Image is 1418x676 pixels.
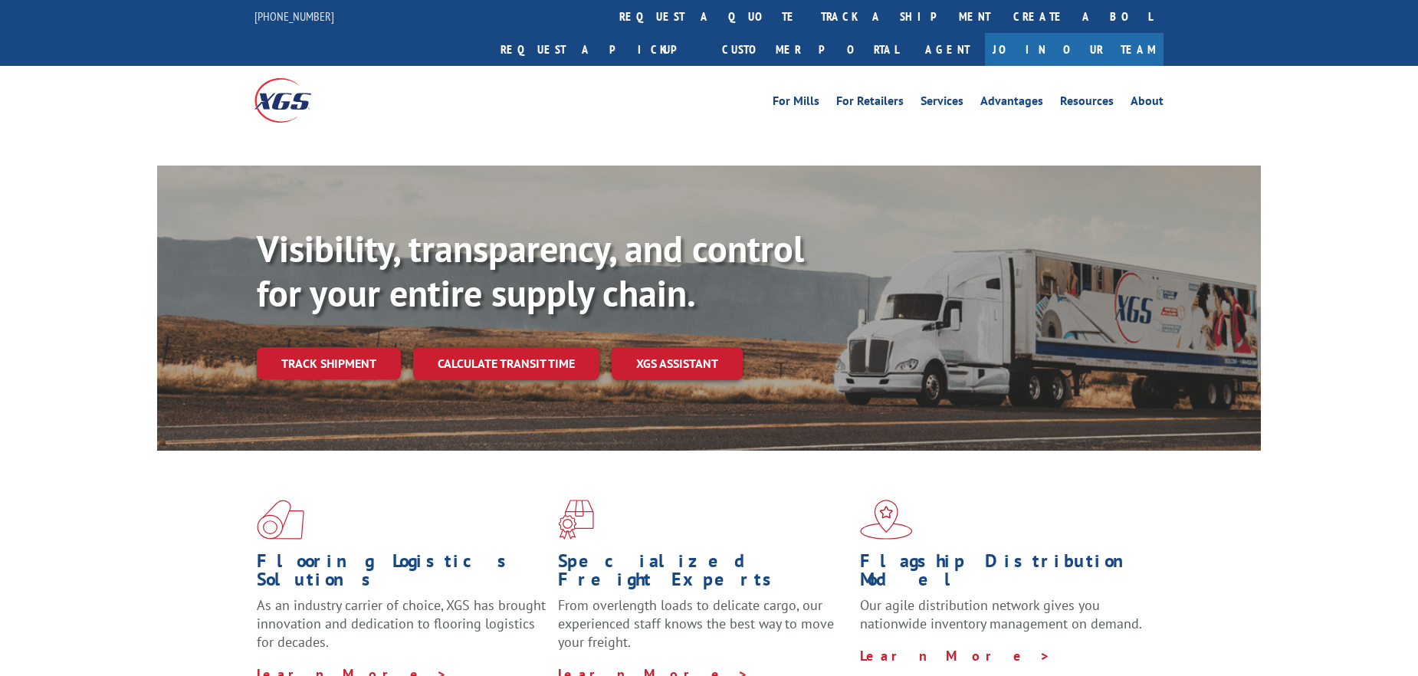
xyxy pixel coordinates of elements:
[257,225,804,317] b: Visibility, transparency, and control for your entire supply chain.
[910,33,985,66] a: Agent
[257,596,546,651] span: As an industry carrier of choice, XGS has brought innovation and dedication to flooring logistics...
[558,552,848,596] h1: Specialized Freight Experts
[860,647,1051,665] a: Learn More >
[413,347,599,380] a: Calculate transit time
[1060,95,1114,112] a: Resources
[257,500,304,540] img: xgs-icon-total-supply-chain-intelligence-red
[860,552,1150,596] h1: Flagship Distribution Model
[980,95,1043,112] a: Advantages
[257,347,401,379] a: Track shipment
[254,8,334,24] a: [PHONE_NUMBER]
[860,596,1142,632] span: Our agile distribution network gives you nationwide inventory management on demand.
[489,33,711,66] a: Request a pickup
[711,33,910,66] a: Customer Portal
[558,596,848,665] p: From overlength loads to delicate cargo, our experienced staff knows the best way to move your fr...
[921,95,963,112] a: Services
[860,500,913,540] img: xgs-icon-flagship-distribution-model-red
[257,552,547,596] h1: Flooring Logistics Solutions
[773,95,819,112] a: For Mills
[836,95,904,112] a: For Retailers
[985,33,1164,66] a: Join Our Team
[1131,95,1164,112] a: About
[612,347,743,380] a: XGS ASSISTANT
[558,500,594,540] img: xgs-icon-focused-on-flooring-red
